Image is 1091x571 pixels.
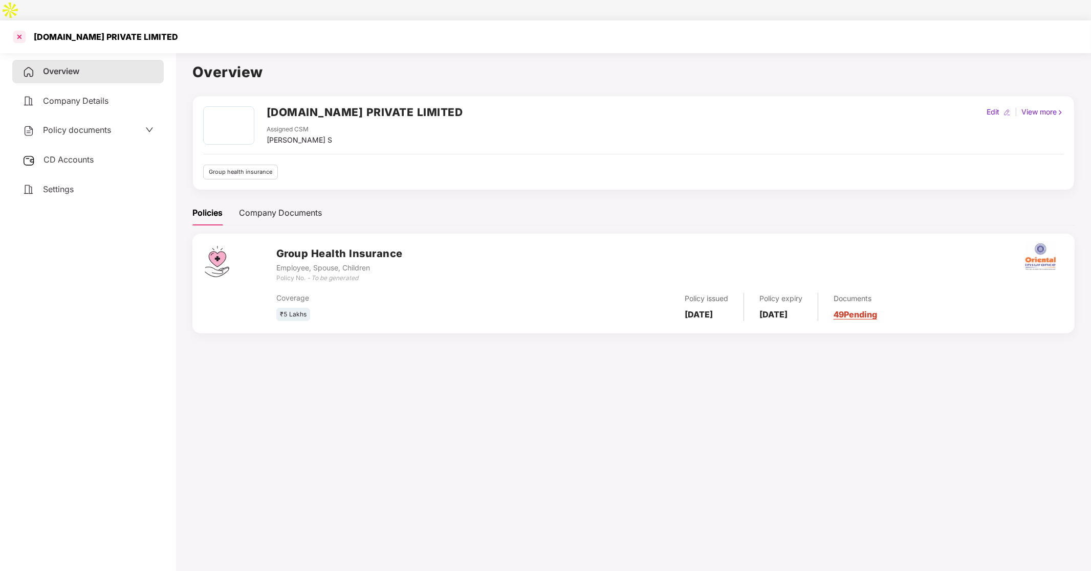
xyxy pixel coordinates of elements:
[759,293,802,304] div: Policy expiry
[276,262,403,273] div: Employee, Spouse, Children
[23,184,35,196] img: svg+xml;base64,PHN2ZyB4bWxucz0iaHR0cDovL3d3dy53My5vcmcvMjAwMC9zdmciIHdpZHRoPSIyNCIgaGVpZ2h0PSIyNC...
[43,125,111,135] span: Policy documents
[267,125,332,134] div: Assigned CSM
[239,207,322,219] div: Company Documents
[43,66,79,76] span: Overview
[145,126,154,134] span: down
[1003,109,1011,116] img: editIcon
[267,134,332,146] div: [PERSON_NAME] S
[23,125,35,137] img: svg+xml;base64,PHN2ZyB4bWxucz0iaHR0cDovL3d3dy53My5vcmcvMjAwMC9zdmciIHdpZHRoPSIyNCIgaGVpZ2h0PSIyNC...
[1022,239,1058,275] img: oi.png
[759,309,788,319] b: [DATE]
[685,309,713,319] b: [DATE]
[192,61,1075,83] h1: Overview
[276,308,310,322] div: ₹5 Lakhs
[311,274,358,282] i: To be generated
[1013,106,1019,118] div: |
[834,309,877,319] a: 49 Pending
[276,292,538,304] div: Coverage
[276,246,403,262] h3: Group Health Insurance
[43,96,108,106] span: Company Details
[23,66,35,78] img: svg+xml;base64,PHN2ZyB4bWxucz0iaHR0cDovL3d3dy53My5vcmcvMjAwMC9zdmciIHdpZHRoPSIyNCIgaGVpZ2h0PSIyNC...
[23,95,35,107] img: svg+xml;base64,PHN2ZyB4bWxucz0iaHR0cDovL3d3dy53My5vcmcvMjAwMC9zdmciIHdpZHRoPSIyNCIgaGVpZ2h0PSIyNC...
[192,207,223,219] div: Policies
[43,184,74,194] span: Settings
[267,104,463,121] h2: [DOMAIN_NAME] PRIVATE LIMITED
[205,246,229,277] img: svg+xml;base64,PHN2ZyB4bWxucz0iaHR0cDovL3d3dy53My5vcmcvMjAwMC9zdmciIHdpZHRoPSI0Ny43MTQiIGhlaWdodD...
[985,106,1001,118] div: Edit
[23,154,35,167] img: svg+xml;base64,PHN2ZyB3aWR0aD0iMjUiIGhlaWdodD0iMjQiIHZpZXdCb3g9IjAgMCAyNSAyNCIgZmlsbD0ibm9uZSIgeG...
[28,32,178,42] div: [DOMAIN_NAME] PRIVATE LIMITED
[276,273,403,283] div: Policy No. -
[685,293,728,304] div: Policy issued
[1057,109,1064,116] img: rightIcon
[1019,106,1066,118] div: View more
[43,154,94,165] span: CD Accounts
[834,293,877,304] div: Documents
[203,165,278,179] div: Group health insurance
